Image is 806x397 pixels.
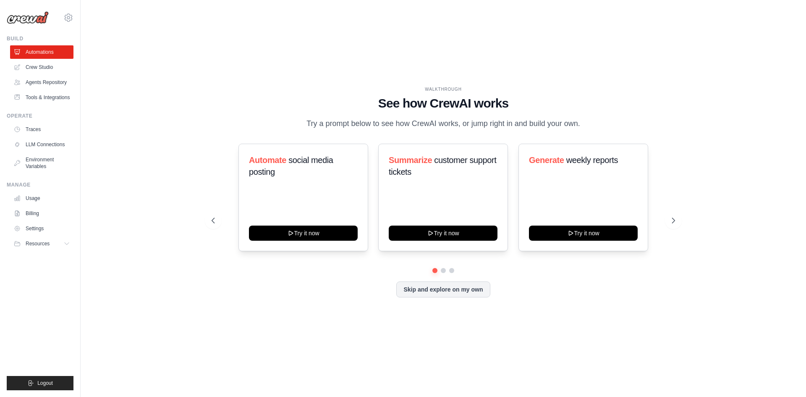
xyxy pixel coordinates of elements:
span: Resources [26,240,50,247]
a: Usage [10,192,73,205]
a: Tools & Integrations [10,91,73,104]
span: Summarize [389,155,432,165]
div: WALKTHROUGH [212,86,675,92]
button: Try it now [389,226,497,241]
span: Automate [249,155,286,165]
button: Try it now [529,226,638,241]
span: customer support tickets [389,155,496,176]
button: Logout [7,376,73,390]
a: Traces [10,123,73,136]
button: Skip and explore on my own [396,281,490,297]
span: Generate [529,155,564,165]
h1: See how CrewAI works [212,96,675,111]
button: Resources [10,237,73,250]
div: Build [7,35,73,42]
a: Billing [10,207,73,220]
div: Manage [7,181,73,188]
a: Crew Studio [10,60,73,74]
a: Settings [10,222,73,235]
img: Logo [7,11,49,24]
span: weekly reports [566,155,618,165]
button: Try it now [249,226,358,241]
a: Automations [10,45,73,59]
span: Logout [37,380,53,386]
span: social media posting [249,155,333,176]
a: LLM Connections [10,138,73,151]
p: Try a prompt below to see how CrewAI works, or jump right in and build your own. [302,118,584,130]
a: Environment Variables [10,153,73,173]
div: Operate [7,113,73,119]
a: Agents Repository [10,76,73,89]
